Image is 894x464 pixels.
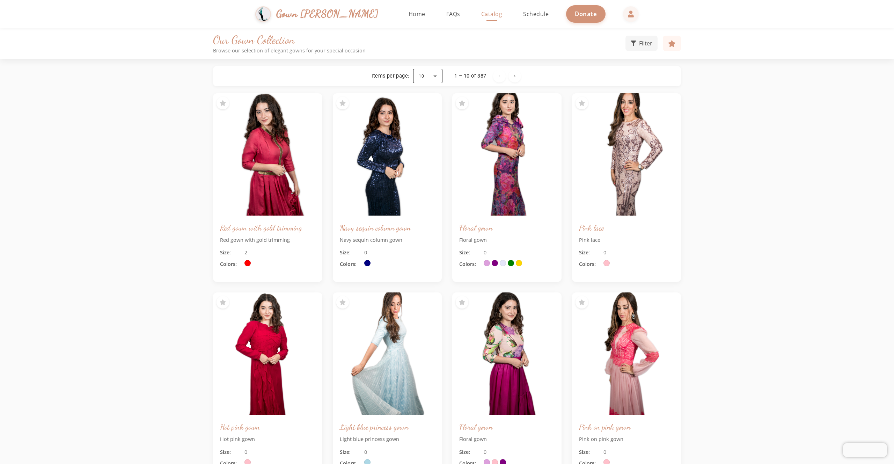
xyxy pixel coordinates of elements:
p: Pink on pink gown [579,435,674,443]
span: Size: [579,448,600,456]
span: Size: [340,249,361,256]
p: Floral gown [459,435,555,443]
span: Size: [459,448,480,456]
span: FAQs [446,10,460,18]
h3: Pink on pink gown [579,422,674,432]
img: Floral gown [452,292,562,415]
iframe: Chatra live chat [843,443,887,457]
button: Previous page [493,70,506,82]
h1: Our Gown Collection [213,33,625,46]
div: 1 – 10 of 387 [454,73,486,80]
img: Pink on pink gown [572,292,681,415]
div: Items per page: [372,73,409,80]
span: 0 [364,249,367,256]
span: 0 [484,249,486,256]
span: Colors: [579,260,600,268]
span: Size: [459,249,480,256]
a: Gown [PERSON_NAME] [255,5,386,24]
span: 0 [484,448,486,456]
span: 0 [603,448,606,456]
img: Pink lace [572,93,681,216]
span: Size: [220,249,241,256]
span: Colors: [220,260,241,268]
span: Size: [579,249,600,256]
span: Gown [PERSON_NAME] [276,6,379,21]
p: Browse our selection of elegant gowns for your special occasion [213,48,625,53]
span: Donate [575,10,597,18]
span: Schedule [523,10,549,18]
span: Filter [639,39,652,48]
h3: Floral gown [459,422,555,432]
span: Catalog [481,10,503,18]
img: Red gown with gold trimming [213,93,322,216]
h3: Pink lace [579,223,674,233]
img: Light blue princess gown [333,292,442,415]
h3: Navy sequin column gown [340,223,435,233]
span: Size: [340,448,361,456]
span: 0 [244,448,247,456]
p: Red gown with gold trimming [220,236,315,244]
span: Home [409,10,425,18]
span: Colors: [459,260,480,268]
button: Filter [625,36,658,51]
p: Floral gown [459,236,555,244]
p: Light blue princess gown [340,435,435,443]
img: Floral gown [452,93,562,216]
span: 0 [603,249,606,256]
h3: Light blue princess gown [340,422,435,432]
h3: Red gown with gold trimming [220,223,315,233]
p: Hot pink gown [220,435,315,443]
h3: Floral gown [459,223,555,233]
p: Pink lace [579,236,674,244]
span: 2 [244,249,247,256]
a: Donate [566,5,606,22]
span: 0 [364,448,367,456]
h3: Hot pink gown [220,422,315,432]
span: Colors: [340,260,361,268]
img: Navy sequin column gown [333,93,442,216]
p: Navy sequin column gown [340,236,435,244]
img: Hot pink gown [213,292,322,415]
span: Size: [220,448,241,456]
button: Next page [508,70,521,82]
img: Gown Gmach Logo [255,6,271,22]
